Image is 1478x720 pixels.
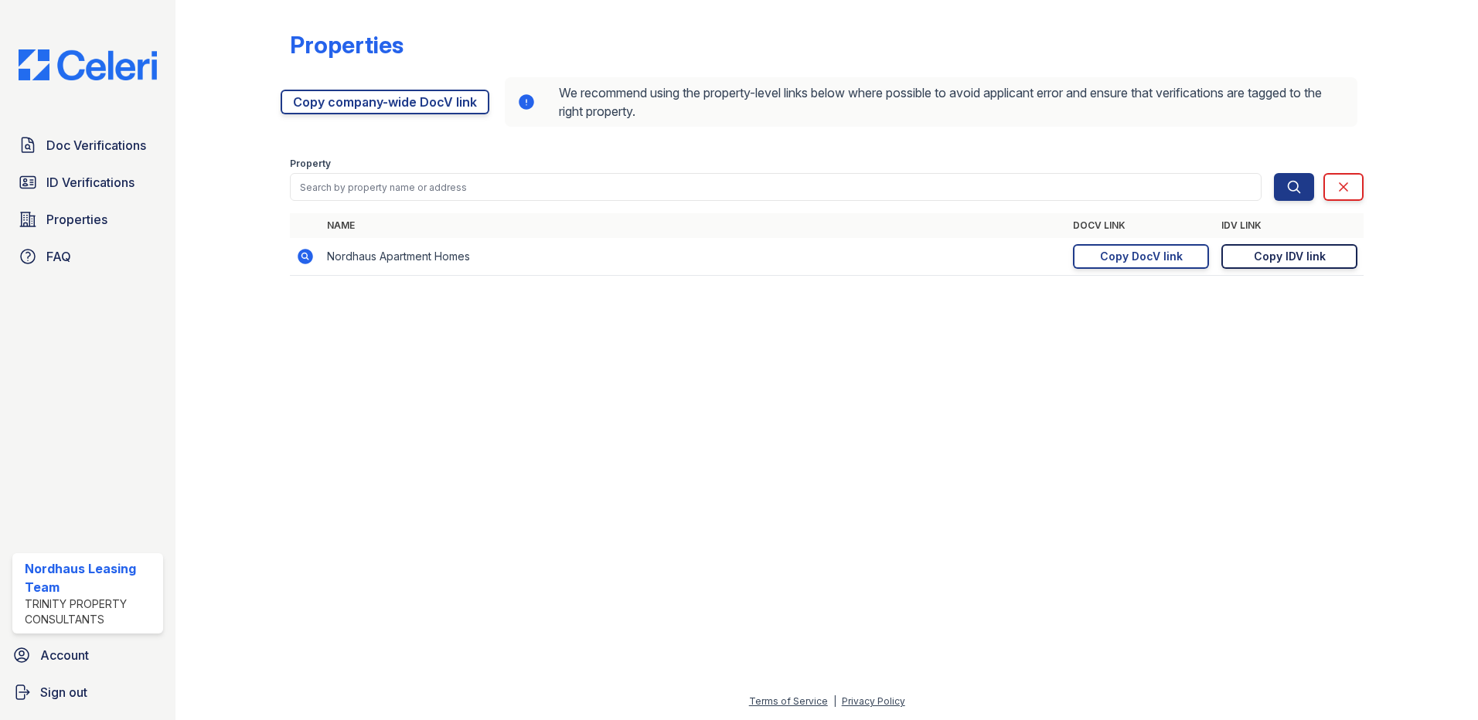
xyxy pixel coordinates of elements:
div: | [833,695,836,707]
input: Search by property name or address [290,173,1262,201]
a: Copy DocV link [1073,244,1209,269]
div: We recommend using the property-level links below where possible to avoid applicant error and ens... [505,77,1357,127]
a: Copy company-wide DocV link [281,90,489,114]
a: Properties [12,204,163,235]
a: Privacy Policy [842,695,905,707]
label: Property [290,158,331,170]
div: Copy DocV link [1100,249,1183,264]
div: Copy IDV link [1254,249,1326,264]
div: Properties [290,31,404,59]
a: Terms of Service [749,695,828,707]
th: Name [321,213,1067,238]
span: Properties [46,210,107,229]
a: FAQ [12,241,163,272]
a: Doc Verifications [12,130,163,161]
div: Nordhaus Leasing Team [25,559,157,596]
img: CE_Logo_Blue-a8612792a0a2168367f1c8372b55b34899dd931a85d93a1a3d3e32e68fde9ad4.png [6,49,169,80]
a: ID Verifications [12,167,163,198]
a: Account [6,640,169,671]
span: Doc Verifications [46,136,146,155]
a: Sign out [6,677,169,708]
a: Copy IDV link [1221,244,1357,269]
th: DocV Link [1067,213,1215,238]
span: Sign out [40,683,87,701]
th: IDV Link [1215,213,1364,238]
span: FAQ [46,247,71,266]
td: Nordhaus Apartment Homes [321,238,1067,276]
div: Trinity Property Consultants [25,596,157,627]
span: ID Verifications [46,173,135,192]
span: Account [40,646,89,664]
